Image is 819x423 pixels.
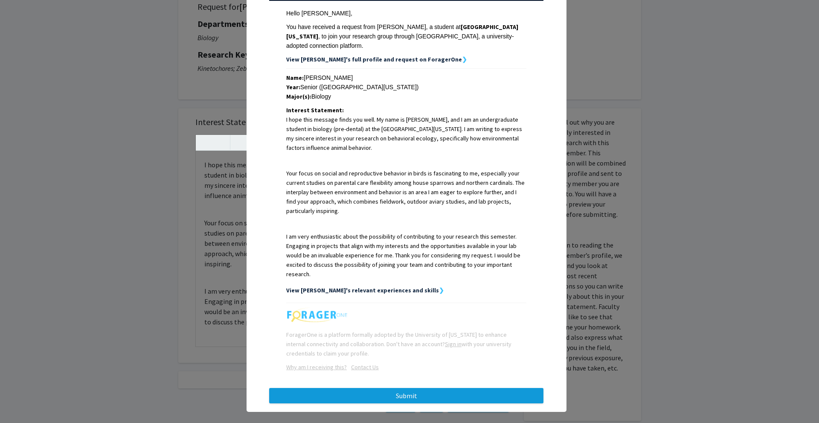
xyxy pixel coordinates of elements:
strong: Year: [286,83,300,91]
strong: ❯ [439,286,444,294]
strong: View [PERSON_NAME]'s relevant experiences and skills [286,286,439,294]
div: Biology [286,92,526,101]
p: I am very enthusiastic about the possibility of contributing to your research this semester. Enga... [286,232,526,279]
strong: Name: [286,74,304,82]
u: Why am I receiving this? [286,363,347,371]
strong: Interest Statement: [286,106,344,114]
u: Contact Us [351,363,379,371]
a: Sign in [445,340,462,348]
div: Hello [PERSON_NAME], [286,9,526,18]
strong: Major(s): [286,93,311,100]
div: Senior ([GEOGRAPHIC_DATA][US_STATE]) [286,82,526,92]
p: Your focus on social and reproductive behavior in birds is fascinating to me, especially your cur... [286,169,526,216]
a: Opens in a new tab [347,363,379,371]
p: I hope this message finds you well. My name is [PERSON_NAME], and I am an undergraduate student i... [286,115,526,152]
a: Opens in a new tab [286,363,347,371]
div: [PERSON_NAME] [286,73,526,82]
button: Submit [269,388,543,403]
strong: View [PERSON_NAME]'s full profile and request on ForagerOne [286,55,462,63]
iframe: Chat [6,385,36,417]
strong: ❯ [462,55,467,63]
span: ForagerOne is a platform formally adopted by the University of [US_STATE] to enhance internal con... [286,331,511,357]
div: You have received a request from [PERSON_NAME], a student at , to join your research group throug... [286,22,526,50]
